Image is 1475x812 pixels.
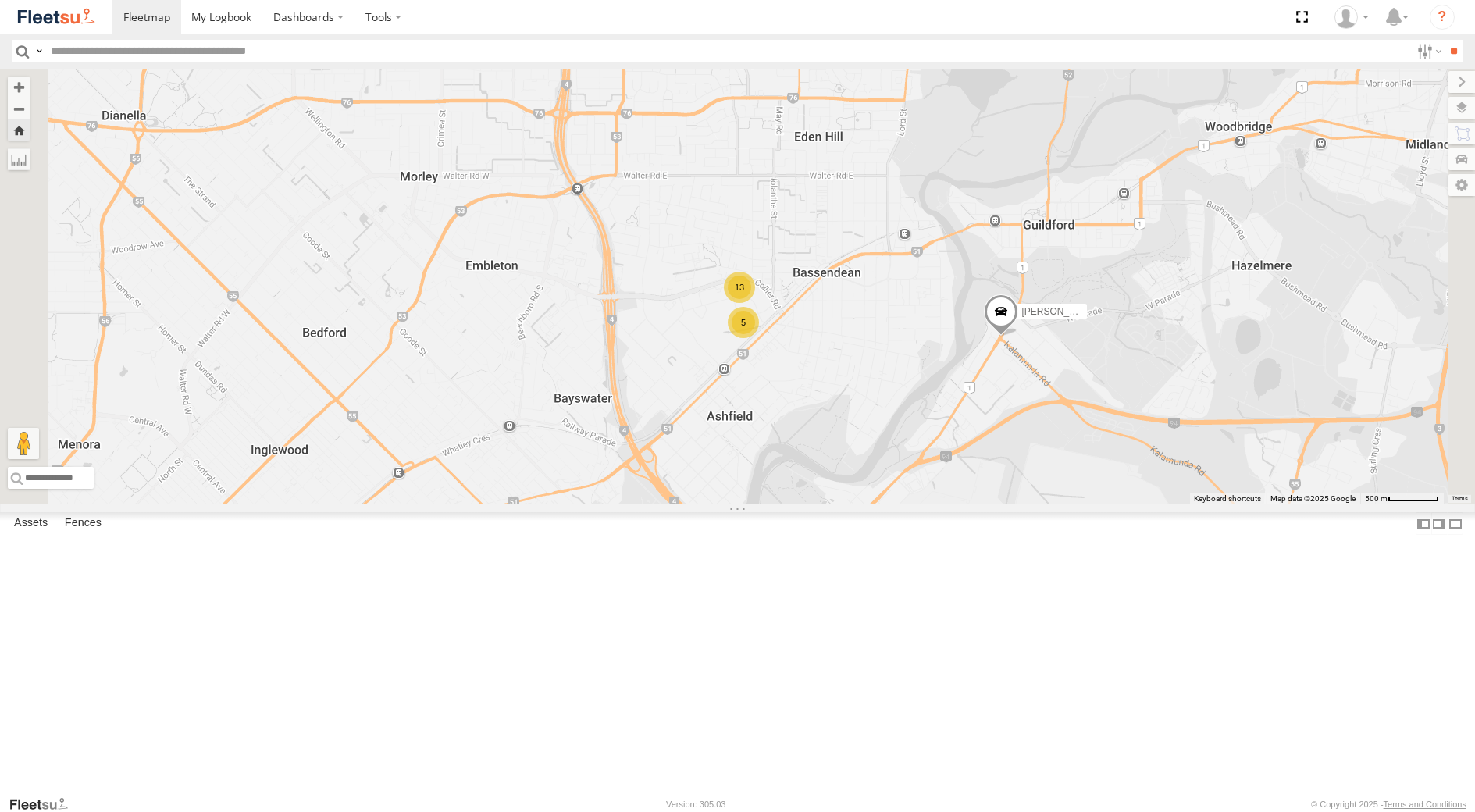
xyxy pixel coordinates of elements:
button: Keyboard shortcuts [1194,493,1261,504]
label: Measure [8,148,30,170]
a: Terms and Conditions [1384,800,1466,809]
label: Dock Summary Table to the Right [1431,512,1447,535]
label: Search Query [33,40,45,62]
div: TheMaker Systems [1329,5,1374,29]
button: Map scale: 500 m per 62 pixels [1360,493,1444,504]
i: ? [1430,5,1455,30]
label: Dock Summary Table to the Left [1416,512,1431,535]
span: Map data ©2025 Google [1270,494,1356,503]
div: Version: 305.03 [666,800,725,809]
button: Zoom out [8,98,30,119]
a: Visit our Website [9,796,80,812]
div: © Copyright 2025 - [1311,800,1466,809]
label: Map Settings [1448,174,1475,196]
button: Zoom in [8,77,30,98]
img: fleetsu-logo-horizontal.svg [16,6,97,27]
div: 13 [724,272,755,303]
a: Terms [1452,496,1468,502]
label: Assets [6,513,55,535]
button: Zoom Home [8,119,30,141]
span: 500 m [1365,494,1388,503]
div: 5 [728,307,759,338]
label: Search Filter Options [1411,40,1445,62]
label: Fences [57,513,109,535]
label: Hide Summary Table [1448,512,1463,535]
button: Drag Pegman onto the map to open Street View [8,428,39,459]
span: [PERSON_NAME] - 1IAU453 - 0408 092 213 [1021,306,1209,317]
